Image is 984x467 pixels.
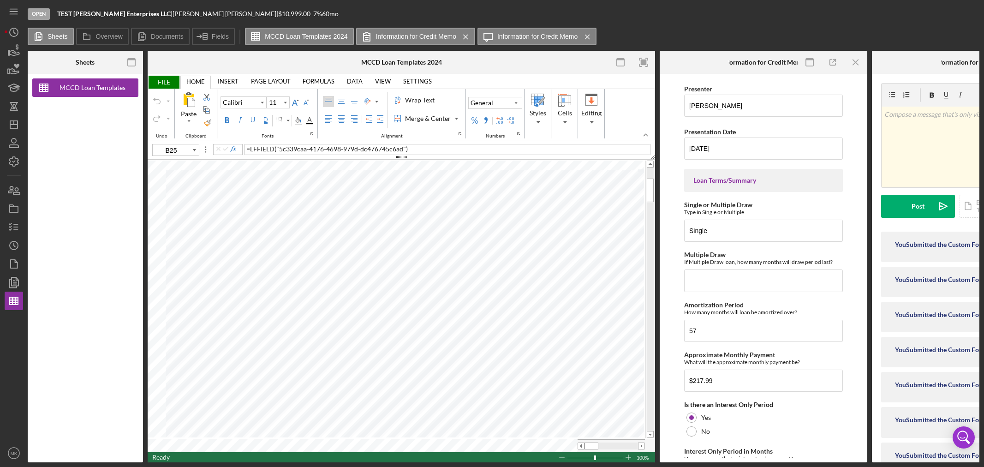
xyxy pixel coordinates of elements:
[284,114,292,127] div: Border
[221,115,233,126] label: Bold
[179,109,198,119] div: Paste
[684,447,773,455] label: Interest Only Period in Months
[581,109,602,117] span: Editing
[245,144,650,155] div: Formula Bar
[406,145,408,153] span: )
[912,195,924,218] div: Post
[341,75,368,88] a: DATA
[201,91,214,102] button: Cut
[152,133,171,139] div: Undo
[215,145,222,153] button: Cancel Edit
[152,453,170,461] span: Ready
[28,8,50,20] div: Open
[76,28,129,45] button: Overview
[392,113,453,124] div: Merge & Center
[11,451,18,456] text: MK
[377,133,406,139] div: Alignment
[684,401,843,408] div: Is there an Interest Only Period
[221,98,245,107] div: Calibri
[229,145,237,153] button: Insert Function
[245,75,296,88] a: PAGE LAYOUT
[684,301,744,309] label: Amortization Period
[131,28,190,45] button: Documents
[323,114,334,125] label: Left Align
[684,251,726,258] label: Multiple Draw
[177,90,200,129] button: All
[370,75,396,88] a: VIEW
[178,109,199,128] div: All
[290,97,301,108] button: Increase Font Size
[336,96,347,107] label: Middle Align
[567,452,625,462] div: Zoom
[265,33,348,40] label: MCCD Loan Templates 2024
[278,10,313,18] div: $10,999.00
[76,59,95,66] div: Sheets
[361,59,442,66] div: MCCD Loan Templates 2024
[57,10,173,18] div: |
[469,115,480,126] button: Percent Style
[684,209,843,216] div: Type in Single or Multiple
[274,145,276,153] span: (
[322,10,339,18] div: 60 mo
[212,33,229,40] label: Fields
[267,96,290,108] div: Font Size
[881,195,955,218] button: Post
[684,258,843,265] div: If Multiple Draw loan, how many months will draw period last?
[260,115,271,126] label: Double Underline
[313,10,322,18] div: 7 %
[276,145,406,153] span: "5c339caa-4176-4698-979d-dc476745c6ad"
[178,90,199,109] div: All
[722,59,805,66] div: Information for Credit Memo
[469,98,495,108] div: General
[494,115,505,126] button: Increase Decimal
[684,85,712,93] label: Presenter
[304,115,315,126] div: Font Color
[625,452,632,462] div: Zoom In
[558,109,572,117] span: Cells
[642,132,649,138] button: collapsedRibbon
[701,428,710,435] label: No
[246,145,250,153] span: =
[637,453,650,463] span: 100%
[375,114,386,125] button: Increase Indent
[684,351,775,359] label: Approximate Monthly Payment
[336,114,347,125] label: Center Align
[594,455,596,460] div: Zoom
[684,309,843,316] div: How many months will loan be amortized over?
[148,76,179,89] span: FILE
[356,28,475,45] button: Information for Credit Memo
[32,78,138,97] button: MCCD Loan Templates 2024
[96,33,123,40] label: Overview
[297,75,340,88] a: FORMULAS
[292,115,304,126] div: Background Color
[181,75,210,88] a: HOME
[553,89,577,138] div: Cells
[364,114,375,125] button: Decrease Indent
[323,96,334,107] label: Top Align
[202,117,213,128] label: Format Painter
[684,359,843,365] div: What will the approximate monthly payment be?
[391,94,437,107] label: Wrap Text
[526,89,550,138] div: Styles
[349,96,360,107] label: Bottom Align
[391,111,461,126] label: Merge & Center
[250,145,274,153] span: LFFIELD
[48,33,68,40] label: Sheets
[245,28,354,45] button: MCCD Loan Templates 2024
[398,75,437,88] a: SETTINGS
[456,130,464,138] button: Alignment
[482,133,508,139] div: Numbers
[530,109,546,117] span: Styles
[480,115,491,126] button: Comma Style
[247,115,258,126] label: Underline
[515,130,522,138] button: Numbers
[273,114,292,127] button: Border
[497,33,578,40] label: Information for Credit Memo
[468,97,522,109] button: Number Format
[57,10,171,18] b: TEST [PERSON_NAME] Enterprises LLC
[273,115,284,126] div: Border
[5,444,23,462] button: MK
[684,201,752,209] label: Single or Multiple Draw
[222,145,229,153] button: Commit Edit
